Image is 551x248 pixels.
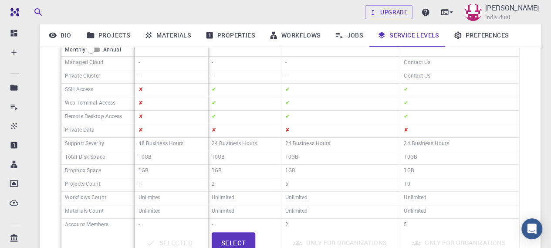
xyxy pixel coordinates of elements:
h6: 10 [404,179,410,190]
h6: ✔ [212,98,216,109]
h6: Web Terminal Access [65,98,115,109]
h6: 1 [138,179,141,190]
h6: Remote Desktop Access [65,112,122,123]
a: Projects [79,24,137,47]
h6: Total Disk Space [65,152,105,163]
h6: 5 [285,179,288,190]
h6: ✘ [138,85,142,96]
h6: Account Members [65,220,108,231]
h6: - [212,71,213,82]
a: Properties [198,24,262,47]
h6: 10GB [285,152,298,163]
h6: 24 Business Hours [285,139,330,150]
span: Monthly [65,45,86,54]
h6: ✔ [285,98,289,109]
h6: 24 Business Hours [212,139,257,150]
h6: Unlimited [138,206,161,217]
h6: 1GB [285,166,295,177]
h6: - [285,71,286,82]
h6: Contact Us [404,58,430,69]
h6: 2 [212,179,215,190]
h6: 48 Business Hours [138,139,183,150]
h6: 1GB [404,166,414,177]
h6: ✘ [138,125,142,136]
h6: ✔ [404,112,408,123]
h6: ✔ [285,85,289,96]
h6: - [138,220,139,231]
h6: ✔ [404,85,408,96]
h6: Unlimited [138,193,161,204]
h6: 10GB [404,152,417,163]
h6: ✔ [212,85,216,96]
h6: SSH Access [65,85,93,96]
h6: ✔ [404,98,408,109]
h6: - [138,71,139,82]
span: Individual [485,13,510,22]
a: Materials [137,24,198,47]
a: Preferences [446,24,516,47]
h6: Unlimited [285,206,308,217]
a: Upgrade [365,5,412,19]
h6: Contact Us [404,71,430,82]
h6: ✘ [404,125,408,136]
h6: ✘ [212,125,216,136]
h6: Managed Cloud [65,58,103,69]
div: Open Intercom Messenger [521,218,542,239]
h6: Materials Count [65,206,104,217]
h6: - [285,58,286,69]
h6: Unlimited [285,193,308,204]
h6: Support Severity [65,139,104,150]
a: Service Levels [370,24,446,47]
h6: 10GB [212,152,225,163]
h6: 2 [285,220,288,231]
h6: ✘ [138,98,142,109]
h6: Dropbox Space [65,166,101,177]
h6: Unlimited [212,206,234,217]
span: Support [17,6,49,14]
h6: Private Cluster [65,71,100,82]
h6: 10GB [138,152,151,163]
h6: ✘ [138,112,142,123]
a: Jobs [328,24,370,47]
h6: 1GB [138,166,148,177]
h6: Projects Count [65,179,101,190]
img: Misbah Asif [464,3,482,21]
a: Workflows [262,24,328,47]
h6: Unlimited [404,206,426,217]
h6: ✔ [285,112,289,123]
h6: 24 Business Hours [404,139,449,150]
h6: 5 [404,220,407,231]
h6: - [212,220,213,231]
h6: ✔ [212,112,216,123]
h6: Private Data [65,125,95,136]
a: Bio [40,24,79,47]
img: logo [7,8,19,17]
span: Annual [103,45,121,54]
p: [PERSON_NAME] [485,3,539,13]
h6: - [138,58,139,69]
h6: ✘ [285,125,289,136]
h6: - [212,58,213,69]
h6: Workflows Count [65,193,106,204]
h6: 1GB [212,166,222,177]
h6: Unlimited [404,193,426,204]
h6: Unlimited [212,193,234,204]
